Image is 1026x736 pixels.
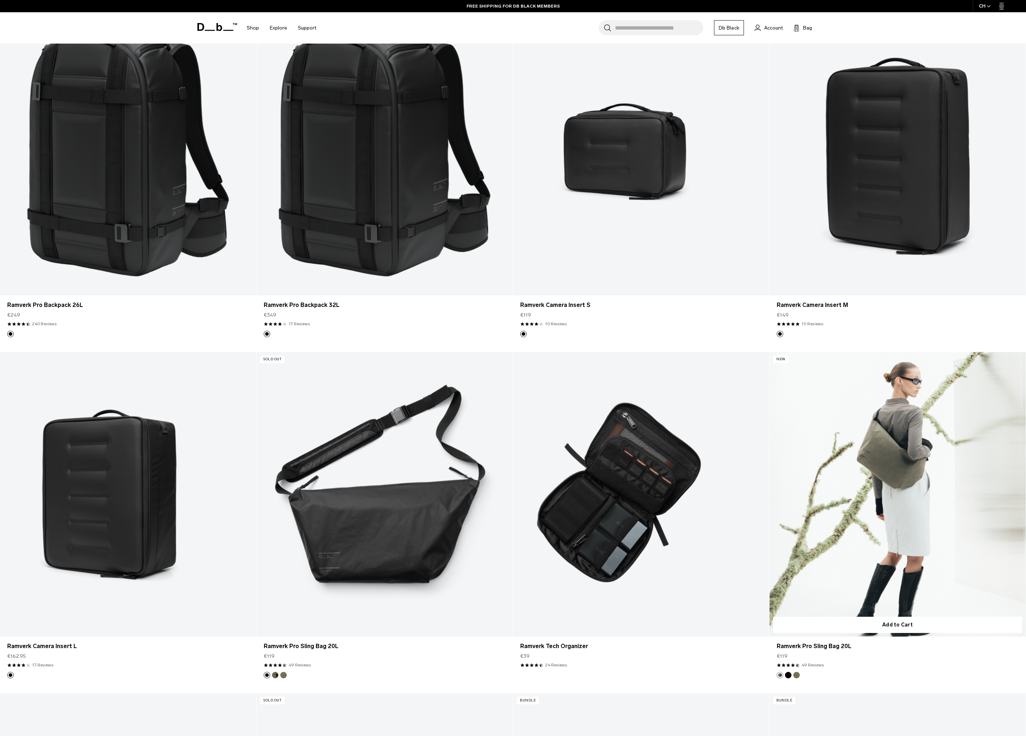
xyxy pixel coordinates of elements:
a: 49 reviews [289,662,311,668]
span: €249 [7,311,20,319]
span: €119 [777,652,788,660]
span: €119 [520,311,531,319]
a: Ramverk Pro Backpack 26L [7,301,249,309]
a: Shop [247,15,259,41]
button: Mash Green [793,672,800,678]
button: Forest Green [272,672,278,678]
button: Black Out [785,672,791,678]
span: Account [764,24,783,32]
button: Bag [794,23,812,32]
a: 240 reviews [32,321,57,327]
button: Black Out [7,672,14,678]
a: Ramverk Tech Organizer [520,642,762,651]
a: Ramverk Pro Sling Bag 20L [256,352,513,637]
button: Black Out [777,331,783,337]
a: Ramverk Pro Sling Bag 20L [769,352,1026,637]
span: €39 [520,652,530,660]
p: Sold Out [260,697,285,704]
a: 49 reviews [802,662,824,668]
a: 10 reviews [802,321,823,327]
a: FREE SHIPPING FOR DB BLACK MEMBERS [467,3,560,9]
a: Ramverk Camera Insert S [513,11,769,295]
span: €162,95 [7,652,26,660]
span: Bag [803,24,812,32]
p: Bundle [517,697,539,704]
a: Explore [270,15,287,41]
button: Forest Green [777,672,783,678]
a: 10 reviews [545,321,567,327]
a: Ramverk Pro Sling Bag 20L [264,642,505,651]
button: Black Out [520,331,527,337]
button: Mash Green [280,672,287,678]
a: 17 reviews [32,662,53,668]
a: Ramverk Camera Insert M [777,301,1018,309]
a: Db Black [714,20,744,35]
a: 17 reviews [289,321,310,327]
a: Ramverk Camera Insert L [7,642,249,651]
a: Ramverk Camera Insert S [520,301,762,309]
a: Support [298,15,316,41]
span: €349 [264,311,276,319]
nav: Main Navigation [241,12,322,44]
a: Ramverk Pro Backpack 32L [256,11,513,295]
p: New [773,356,789,363]
a: Ramverk Pro Sling Bag 20L [777,642,1018,651]
a: Ramverk Tech Organizer [513,352,769,637]
a: 24 reviews [545,662,567,668]
button: Black Out [264,331,270,337]
a: Ramverk Camera Insert M [769,11,1026,295]
button: Add to Cart [773,617,1022,633]
span: €149 [777,311,789,319]
p: Sold Out [260,356,285,363]
button: Black Out [7,331,14,337]
a: Ramverk Pro Backpack 32L [264,301,505,309]
p: Bundle [773,697,795,704]
button: Black Out [264,672,270,678]
a: Account [755,23,783,32]
span: €119 [264,652,275,660]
